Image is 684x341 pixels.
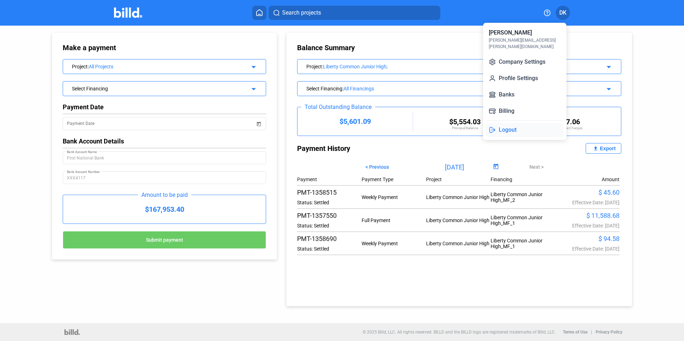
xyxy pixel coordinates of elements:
[486,55,564,69] button: Company Settings
[486,71,564,85] button: Profile Settings
[489,28,532,37] div: [PERSON_NAME]
[486,88,564,102] button: Banks
[486,123,564,137] button: Logout
[489,37,561,50] div: [PERSON_NAME][EMAIL_ADDRESS][PERSON_NAME][DOMAIN_NAME]
[486,104,564,118] button: Billing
